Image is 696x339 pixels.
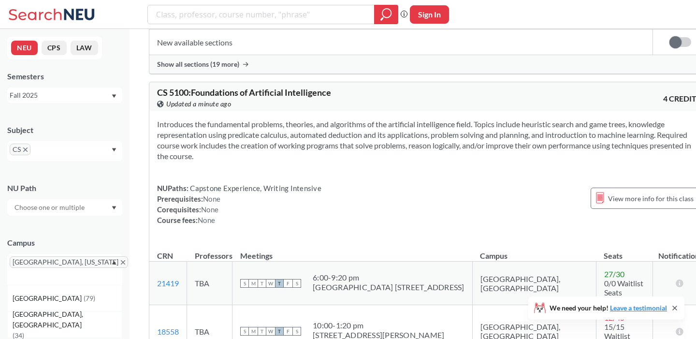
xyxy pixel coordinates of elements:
[10,90,111,101] div: Fall 2025
[7,71,122,82] div: Semesters
[472,262,596,305] td: [GEOGRAPHIC_DATA], [GEOGRAPHIC_DATA]
[258,279,266,288] span: T
[284,279,292,288] span: F
[249,279,258,288] span: M
[112,206,116,210] svg: Dropdown arrow
[292,327,301,336] span: S
[166,99,231,109] span: Updated a minute ago
[266,279,275,288] span: W
[187,241,232,262] th: Professors
[275,327,284,336] span: T
[7,141,122,161] div: CSX to remove pillDropdown arrow
[7,199,122,216] div: Dropdown arrow
[7,125,122,135] div: Subject
[7,254,122,285] div: [GEOGRAPHIC_DATA], [US_STATE]X to remove pillDropdown arrow[GEOGRAPHIC_DATA](79)[GEOGRAPHIC_DATA]...
[275,279,284,288] span: T
[157,327,179,336] a: 18558
[121,260,125,265] svg: X to remove pill
[7,183,122,193] div: NU Path
[313,273,464,282] div: 6:00 - 9:20 pm
[84,294,95,302] span: ( 79 )
[157,183,321,225] div: NUPaths: Prerequisites: Corequisites: Course fees:
[10,202,91,213] input: Choose one or multiple
[23,147,28,152] svg: X to remove pill
[472,241,596,262] th: Campus
[112,148,116,152] svg: Dropdown arrow
[258,327,266,336] span: T
[313,282,464,292] div: [GEOGRAPHIC_DATA] [STREET_ADDRESS]
[10,144,30,155] span: CSX to remove pill
[13,293,84,304] span: [GEOGRAPHIC_DATA]
[240,279,249,288] span: S
[608,192,694,205] span: View more info for this class
[266,327,275,336] span: W
[149,29,652,55] td: New available sections
[240,327,249,336] span: S
[157,60,239,69] span: Show all sections (19 more)
[7,237,122,248] div: Campus
[374,5,398,24] div: magnifying glass
[610,304,667,312] a: Leave a testimonial
[10,256,128,268] span: [GEOGRAPHIC_DATA], [US_STATE]X to remove pill
[157,279,179,288] a: 21419
[604,279,643,297] span: 0/0 Waitlist Seats
[284,327,292,336] span: F
[187,262,232,305] td: TBA
[232,241,473,262] th: Meetings
[604,269,624,279] span: 27 / 30
[155,6,367,23] input: Class, professor, course number, "phrase"
[7,88,122,103] div: Fall 2025Dropdown arrow
[42,41,67,55] button: CPS
[313,321,444,330] div: 10:00 - 1:20 pm
[201,205,218,214] span: None
[596,241,652,262] th: Seats
[157,87,331,98] span: CS 5100 : Foundations of Artificial Intelligence
[410,5,449,24] button: Sign In
[380,8,392,21] svg: magnifying glass
[550,305,667,311] span: We need your help!
[249,327,258,336] span: M
[198,216,215,224] span: None
[112,94,116,98] svg: Dropdown arrow
[11,41,38,55] button: NEU
[157,251,173,261] div: CRN
[292,279,301,288] span: S
[13,309,122,330] span: [GEOGRAPHIC_DATA], [GEOGRAPHIC_DATA]
[112,261,116,265] svg: Dropdown arrow
[71,41,98,55] button: LAW
[188,184,321,192] span: Capstone Experience, Writing Intensive
[203,194,220,203] span: None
